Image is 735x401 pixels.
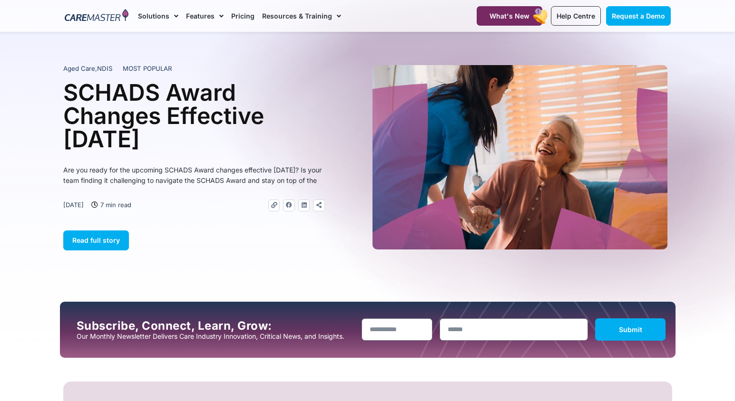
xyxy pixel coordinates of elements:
a: Read full story [63,230,129,250]
span: Request a Demo [612,12,665,20]
a: Help Centre [551,6,601,26]
span: Submit [619,325,642,334]
span: What's New [490,12,529,20]
img: A heartwarming moment where a support worker in a blue uniform, with a stethoscope draped over he... [372,65,667,249]
span: NDIS [97,65,112,72]
button: Submit [595,318,666,341]
h2: Subscribe, Connect, Learn, Grow: [77,319,354,333]
p: Are you ready for the upcoming SCHADS Award changes effective [DATE]? Is your team finding it cha... [63,165,325,186]
a: What's New [477,6,542,26]
span: , [63,65,112,72]
span: 7 min read [98,200,131,210]
span: MOST POPULAR [123,64,172,74]
span: Help Centre [557,12,595,20]
h1: SCHADS Award Changes Effective [DATE] [63,81,325,151]
time: [DATE] [63,201,84,209]
span: Read full story [72,236,120,244]
a: Request a Demo [606,6,671,26]
p: Our Monthly Newsletter Delivers Care Industry Innovation, Critical News, and Insights. [77,333,354,340]
span: Aged Care [63,65,95,72]
img: CareMaster Logo [65,9,129,23]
